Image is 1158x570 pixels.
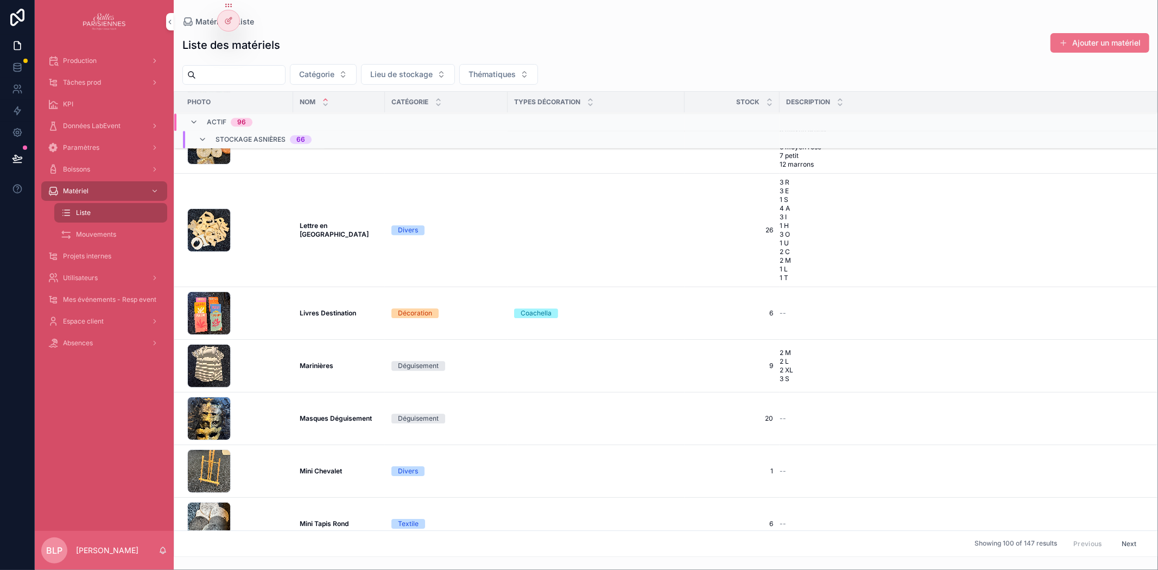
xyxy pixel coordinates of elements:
[391,414,501,423] a: Déguisement
[780,467,1144,476] a: --
[63,78,101,87] span: Tâches prod
[237,118,246,127] div: 96
[195,16,225,27] span: Matériel
[41,160,167,179] a: Boissons
[780,309,786,318] span: --
[63,317,104,326] span: Espace client
[76,208,91,217] span: Liste
[521,308,552,318] div: Coachella
[76,545,138,556] p: [PERSON_NAME]
[691,362,773,370] a: 9
[691,309,773,318] a: 6
[300,309,378,318] a: Livres Destination
[216,136,286,144] span: Stockage Asnières
[46,544,62,557] span: BLP
[300,414,378,423] a: Masques Déguisement
[300,520,378,528] a: Mini Tapis Rond
[398,361,439,371] div: Déguisement
[300,467,378,476] a: Mini Chevalet
[41,312,167,331] a: Espace client
[41,116,167,136] a: Données LabEvent
[391,98,428,106] span: Catégorie
[370,69,433,80] span: Lieu de stockage
[780,414,786,423] span: --
[391,361,501,371] a: Déguisement
[780,309,1144,318] a: --
[182,37,280,53] h1: Liste des matériels
[391,308,501,318] a: Décoration
[1051,33,1149,53] button: Ajouter un matériel
[514,308,678,318] a: Coachella
[398,308,432,318] div: Décoration
[41,268,167,288] a: Utilisateurs
[290,64,357,85] button: Select Button
[83,13,126,30] img: App logo
[41,138,167,157] a: Paramètres
[41,290,167,309] a: Mes événements - Resp event
[780,520,1144,528] a: --
[207,118,226,127] span: Actif
[63,122,121,130] span: Données LabEvent
[41,51,167,71] a: Production
[1114,535,1144,552] button: Next
[41,94,167,114] a: KPI
[35,43,174,367] div: scrollable content
[398,225,418,235] div: Divers
[182,16,225,27] a: Matériel
[63,252,111,261] span: Projets internes
[975,540,1057,548] span: Showing 100 of 147 results
[391,225,501,235] a: Divers
[691,414,773,423] a: 20
[361,64,455,85] button: Select Button
[514,98,580,106] span: Types décoration
[459,64,538,85] button: Select Button
[63,295,156,304] span: Mes événements - Resp event
[300,221,378,239] a: Lettre en [GEOGRAPHIC_DATA]
[780,467,786,476] span: --
[398,466,418,476] div: Divers
[296,136,305,144] div: 66
[300,362,378,370] a: Marinières
[780,520,786,528] span: --
[63,187,88,195] span: Matériel
[41,73,167,92] a: Tâches prod
[398,414,439,423] div: Déguisement
[63,165,90,174] span: Boissons
[691,520,773,528] a: 6
[300,98,315,106] span: Nom
[187,98,211,106] span: Photo
[300,414,372,422] strong: Masques Déguisement
[391,519,501,529] a: Textile
[63,100,73,109] span: KPI
[300,467,342,475] strong: Mini Chevalet
[63,143,99,152] span: Paramètres
[691,226,773,235] a: 26
[54,203,167,223] a: Liste
[41,181,167,201] a: Matériel
[780,414,1144,423] a: --
[299,69,334,80] span: Catégorie
[780,178,910,282] span: 3 R 3 E 1 S 4 A 3 I 1 H 3 O 1 U 2 C 2 M 1 L 1 T
[54,225,167,244] a: Mouvements
[391,466,501,476] a: Divers
[236,16,254,27] a: Liste
[780,349,828,383] span: 2 M 2 L 2 XL 3 S
[300,520,349,528] strong: Mini Tapis Rond
[691,467,773,476] a: 1
[300,309,356,317] strong: Livres Destination
[76,230,116,239] span: Mouvements
[63,339,93,347] span: Absences
[300,221,369,238] strong: Lettre en [GEOGRAPHIC_DATA]
[63,56,97,65] span: Production
[63,274,98,282] span: Utilisateurs
[780,178,1144,282] a: 3 R 3 E 1 S 4 A 3 I 1 H 3 O 1 U 2 C 2 M 1 L 1 T
[398,519,419,529] div: Textile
